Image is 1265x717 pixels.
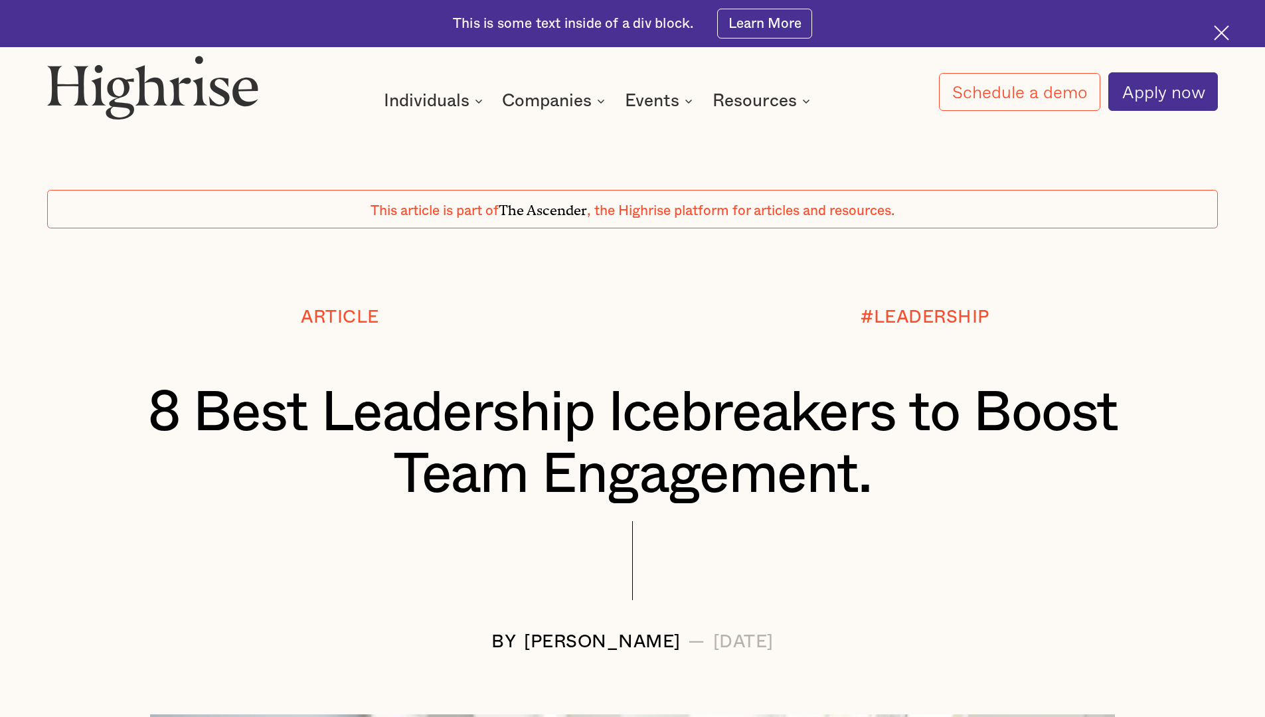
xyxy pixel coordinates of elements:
[587,204,894,218] span: , the Highrise platform for articles and resources.
[491,632,516,651] div: BY
[384,93,487,109] div: Individuals
[524,632,681,651] div: [PERSON_NAME]
[502,93,609,109] div: Companies
[47,55,258,119] img: Highrise logo
[713,93,814,109] div: Resources
[688,632,705,651] div: —
[96,382,1169,507] h1: 8 Best Leadership Icebreakers to Boost Team Engagement.
[301,307,379,327] div: Article
[502,93,592,109] div: Companies
[371,204,499,218] span: This article is part of
[861,307,989,327] div: #LEADERSHIP
[1108,72,1218,111] a: Apply now
[453,15,693,33] div: This is some text inside of a div block.
[384,93,469,109] div: Individuals
[625,93,679,109] div: Events
[717,9,812,39] a: Learn More
[499,199,587,215] span: The Ascender
[713,632,774,651] div: [DATE]
[939,73,1101,111] a: Schedule a demo
[1214,25,1229,40] img: Cross icon
[625,93,697,109] div: Events
[713,93,797,109] div: Resources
